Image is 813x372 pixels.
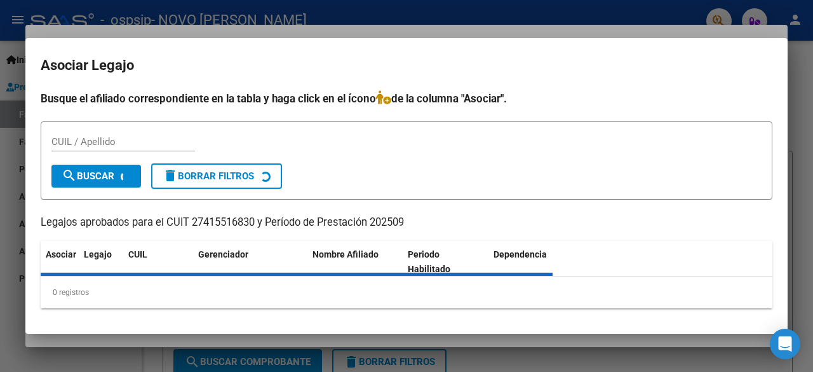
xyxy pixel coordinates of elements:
[403,241,488,283] datatable-header-cell: Periodo Habilitado
[128,249,147,259] span: CUIL
[193,241,307,283] datatable-header-cell: Gerenciador
[41,215,772,231] p: Legajos aprobados para el CUIT 27415516830 y Período de Prestación 202509
[46,249,76,259] span: Asociar
[79,241,123,283] datatable-header-cell: Legajo
[307,241,403,283] datatable-header-cell: Nombre Afiliado
[62,168,77,183] mat-icon: search
[62,170,114,182] span: Buscar
[123,241,193,283] datatable-header-cell: CUIL
[84,249,112,259] span: Legajo
[198,249,248,259] span: Gerenciador
[41,53,772,78] h2: Asociar Legajo
[41,277,772,308] div: 0 registros
[312,249,379,259] span: Nombre Afiliado
[494,249,547,259] span: Dependencia
[41,241,79,283] datatable-header-cell: Asociar
[408,249,450,274] span: Periodo Habilitado
[41,90,772,107] h4: Busque el afiliado correspondiente en la tabla y haga click en el ícono de la columna "Asociar".
[163,170,254,182] span: Borrar Filtros
[151,163,282,189] button: Borrar Filtros
[770,329,800,359] div: Open Intercom Messenger
[163,168,178,183] mat-icon: delete
[51,165,141,188] button: Buscar
[488,241,584,283] datatable-header-cell: Dependencia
